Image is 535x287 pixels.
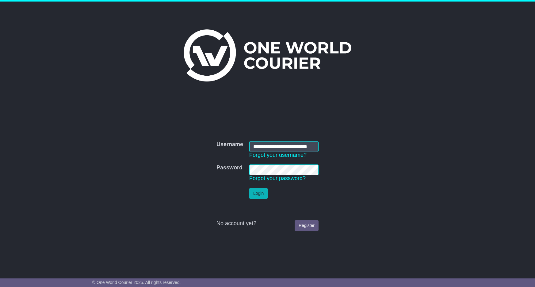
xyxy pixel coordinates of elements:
label: Password [216,164,243,171]
a: Forgot your username? [249,152,307,158]
span: © One World Courier 2025. All rights reserved. [92,280,181,285]
div: No account yet? [216,220,319,227]
img: One World [184,29,351,81]
a: Register [295,220,319,231]
button: Login [249,188,268,199]
a: Forgot your password? [249,175,306,181]
label: Username [216,141,243,148]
